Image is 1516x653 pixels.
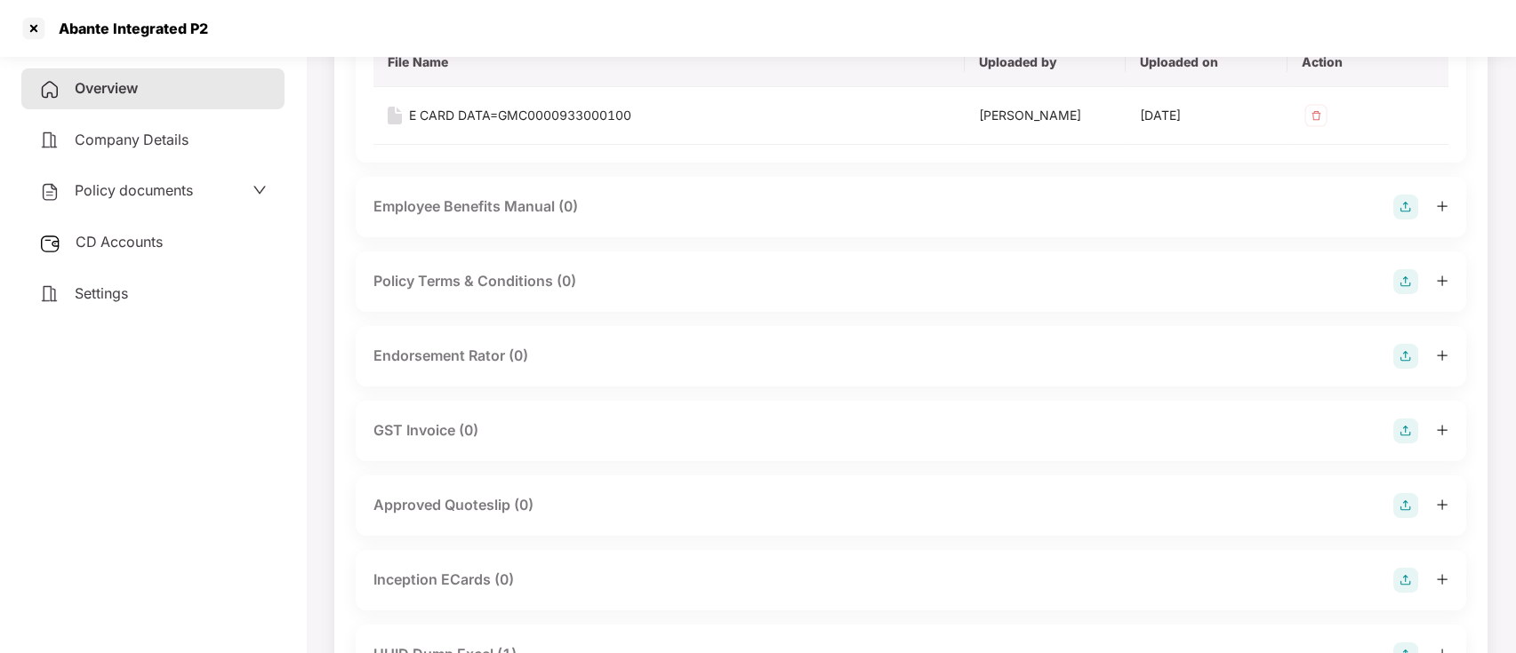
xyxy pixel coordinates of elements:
th: Uploaded on [1126,38,1287,87]
span: Company Details [75,131,188,148]
img: svg+xml;base64,PHN2ZyB4bWxucz0iaHR0cDovL3d3dy53My5vcmcvMjAwMC9zdmciIHdpZHRoPSIyOCIgaGVpZ2h0PSIyOC... [1393,493,1418,518]
div: Policy Terms & Conditions (0) [373,270,576,292]
span: down [253,183,267,197]
img: svg+xml;base64,PHN2ZyB4bWxucz0iaHR0cDovL3d3dy53My5vcmcvMjAwMC9zdmciIHdpZHRoPSIxNiIgaGVpZ2h0PSIyMC... [388,107,402,124]
div: E CARD DATA=GMC0000933000100 [409,106,631,125]
span: plus [1436,573,1448,585]
span: plus [1436,349,1448,362]
span: Settings [75,284,128,302]
img: svg+xml;base64,PHN2ZyB4bWxucz0iaHR0cDovL3d3dy53My5vcmcvMjAwMC9zdmciIHdpZHRoPSIyNCIgaGVpZ2h0PSIyNC... [39,130,60,151]
div: Abante Integrated P2 [48,20,208,37]
th: Action [1287,38,1448,87]
img: svg+xml;base64,PHN2ZyB4bWxucz0iaHR0cDovL3d3dy53My5vcmcvMjAwMC9zdmciIHdpZHRoPSIzMiIgaGVpZ2h0PSIzMi... [1302,101,1330,130]
div: Employee Benefits Manual (0) [373,195,578,218]
span: plus [1436,200,1448,212]
div: [PERSON_NAME] [979,106,1111,125]
img: svg+xml;base64,PHN2ZyB4bWxucz0iaHR0cDovL3d3dy53My5vcmcvMjAwMC9zdmciIHdpZHRoPSIyOCIgaGVpZ2h0PSIyOC... [1393,195,1418,219]
img: svg+xml;base64,PHN2ZyB4bWxucz0iaHR0cDovL3d3dy53My5vcmcvMjAwMC9zdmciIHdpZHRoPSIyNCIgaGVpZ2h0PSIyNC... [39,181,60,203]
th: Uploaded by [965,38,1126,87]
span: Overview [75,79,138,97]
img: svg+xml;base64,PHN2ZyB4bWxucz0iaHR0cDovL3d3dy53My5vcmcvMjAwMC9zdmciIHdpZHRoPSIyOCIgaGVpZ2h0PSIyOC... [1393,269,1418,294]
img: svg+xml;base64,PHN2ZyB3aWR0aD0iMjUiIGhlaWdodD0iMjQiIHZpZXdCb3g9IjAgMCAyNSAyNCIgZmlsbD0ibm9uZSIgeG... [39,233,61,254]
span: plus [1436,498,1448,511]
div: Inception ECards (0) [373,569,514,591]
span: plus [1436,424,1448,436]
img: svg+xml;base64,PHN2ZyB4bWxucz0iaHR0cDovL3d3dy53My5vcmcvMjAwMC9zdmciIHdpZHRoPSIyNCIgaGVpZ2h0PSIyNC... [39,79,60,100]
div: GST Invoice (0) [373,419,478,442]
span: Policy documents [75,181,193,199]
img: svg+xml;base64,PHN2ZyB4bWxucz0iaHR0cDovL3d3dy53My5vcmcvMjAwMC9zdmciIHdpZHRoPSIyOCIgaGVpZ2h0PSIyOC... [1393,568,1418,593]
div: [DATE] [1140,106,1272,125]
span: plus [1436,275,1448,287]
th: File Name [373,38,965,87]
div: Approved Quoteslip (0) [373,494,533,516]
span: CD Accounts [76,233,163,251]
img: svg+xml;base64,PHN2ZyB4bWxucz0iaHR0cDovL3d3dy53My5vcmcvMjAwMC9zdmciIHdpZHRoPSIyOCIgaGVpZ2h0PSIyOC... [1393,344,1418,369]
img: svg+xml;base64,PHN2ZyB4bWxucz0iaHR0cDovL3d3dy53My5vcmcvMjAwMC9zdmciIHdpZHRoPSIyNCIgaGVpZ2h0PSIyNC... [39,283,60,305]
div: Endorsement Rator (0) [373,345,528,367]
img: svg+xml;base64,PHN2ZyB4bWxucz0iaHR0cDovL3d3dy53My5vcmcvMjAwMC9zdmciIHdpZHRoPSIyOCIgaGVpZ2h0PSIyOC... [1393,418,1418,443]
